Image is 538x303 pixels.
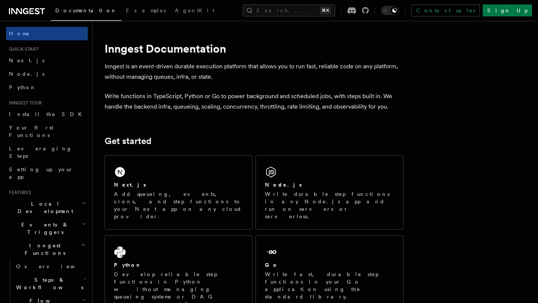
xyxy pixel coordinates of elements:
h2: Next.js [114,181,146,188]
button: Inngest Functions [6,239,88,260]
button: Local Development [6,197,88,218]
button: Steps & Workflows [13,273,88,294]
a: Your first Functions [6,121,88,142]
span: Quick start [6,46,38,52]
h2: Node.js [265,181,302,188]
a: AgentKit [170,2,219,20]
span: Inngest tour [6,100,42,106]
button: Events & Triggers [6,218,88,239]
a: Setting up your app [6,163,88,184]
h2: Python [114,261,142,269]
a: Leveraging Steps [6,142,88,163]
p: Add queueing, events, crons, and step functions to your Next app on any cloud provider. [114,190,243,220]
span: Install the SDK [9,111,86,117]
a: Overview [13,260,88,273]
a: Sign Up [483,4,532,16]
button: Toggle dark mode [381,6,399,15]
span: Events & Triggers [6,221,81,236]
a: Next.jsAdd queueing, events, crons, and step functions to your Next app on any cloud provider. [105,155,253,229]
p: Write fast, durable step functions in your Go application using the standard library. [265,271,394,300]
span: AgentKit [175,7,214,13]
a: Next.js [6,54,88,67]
button: Search...⌘K [243,4,335,16]
a: Node.jsWrite durable step functions in any Node.js app and run on servers or serverless. [256,155,403,229]
a: Documentation [51,2,121,21]
a: Examples [121,2,170,20]
h2: Go [265,261,278,269]
p: Write functions in TypeScript, Python or Go to power background and scheduled jobs, with steps bu... [105,91,403,112]
span: Your first Functions [9,125,53,138]
span: Steps & Workflows [13,276,83,291]
span: Features [6,190,31,196]
kbd: ⌘K [320,7,331,14]
h1: Inngest Documentation [105,42,403,55]
p: Write durable step functions in any Node.js app and run on servers or serverless. [265,190,394,220]
span: Node.js [9,71,44,77]
span: Local Development [6,200,81,215]
span: Overview [16,263,93,269]
a: Contact sales [411,4,480,16]
p: Inngest is an event-driven durable execution platform that allows you to run fast, reliable code ... [105,61,403,82]
a: Home [6,27,88,40]
span: Inngest Functions [6,242,81,257]
a: Python [6,81,88,94]
span: Documentation [55,7,117,13]
span: Next.js [9,57,44,63]
span: Leveraging Steps [9,146,72,159]
span: Setting up your app [9,166,73,180]
a: Install the SDK [6,107,88,121]
span: Examples [126,7,166,13]
span: Python [9,84,36,90]
span: Home [9,30,30,37]
a: Get started [105,136,151,146]
a: Node.js [6,67,88,81]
